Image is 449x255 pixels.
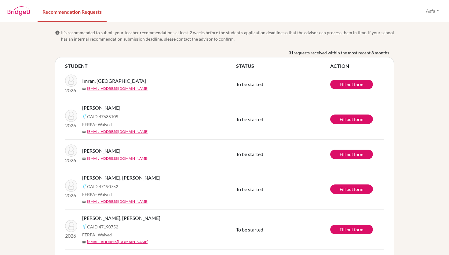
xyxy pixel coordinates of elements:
span: [PERSON_NAME], [PERSON_NAME] [82,214,160,222]
p: 2026 [65,192,77,199]
span: FERPA [82,231,112,238]
span: It’s recommended to submit your teacher recommendations at least 2 weeks before the student’s app... [61,29,394,42]
a: [EMAIL_ADDRESS][DOMAIN_NAME] [87,199,148,204]
img: Salman, Ilsa [65,180,77,192]
a: Recommendation Requests [38,1,107,22]
a: Fill out form [330,184,373,194]
th: STATUS [236,62,330,70]
a: Fill out form [330,225,373,234]
span: mail [82,130,86,134]
p: 2026 [65,232,77,239]
span: mail [82,200,86,204]
a: Fill out form [330,150,373,159]
span: CAID 47190752 [87,183,118,190]
img: BridgeU logo [7,6,30,16]
a: [EMAIL_ADDRESS][DOMAIN_NAME] [87,86,148,91]
p: 2026 [65,122,77,129]
span: requests received within the most recent 8 months [294,49,389,56]
span: mail [82,240,86,244]
span: CAID 47635109 [87,113,118,120]
th: STUDENT [65,62,236,70]
a: [EMAIL_ADDRESS][DOMAIN_NAME] [87,129,148,134]
p: 2026 [65,157,77,164]
th: ACTION [330,62,384,70]
span: info [55,30,60,35]
span: To be started [236,151,263,157]
span: To be started [236,81,263,87]
img: Imran, Haniya [65,75,77,87]
span: To be started [236,227,263,232]
a: Fill out form [330,80,373,89]
button: Asfa [423,5,442,17]
img: Tariq, Aamal [65,144,77,157]
span: CAID 47190752 [87,224,118,230]
span: - Waived [95,192,112,197]
span: [PERSON_NAME] [82,104,120,111]
span: To be started [236,116,263,122]
a: [EMAIL_ADDRESS][DOMAIN_NAME] [87,239,148,245]
span: mail [82,87,86,91]
span: To be started [236,186,263,192]
span: - Waived [95,232,112,237]
img: Salman, Ilsa [65,220,77,232]
span: [PERSON_NAME] [82,147,120,155]
p: 2026 [65,87,77,94]
img: Common App logo [82,224,87,229]
img: Common App logo [82,184,87,189]
span: - Waived [95,122,112,127]
b: 31 [289,49,294,56]
span: mail [82,157,86,161]
span: FERPA [82,121,112,128]
span: Imran, [GEOGRAPHIC_DATA] [82,77,146,85]
a: Fill out form [330,115,373,124]
span: [PERSON_NAME], [PERSON_NAME] [82,174,160,181]
img: Shami, Arsal [65,110,77,122]
img: Common App logo [82,114,87,119]
a: [EMAIL_ADDRESS][DOMAIN_NAME] [87,156,148,161]
span: FERPA [82,191,112,198]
